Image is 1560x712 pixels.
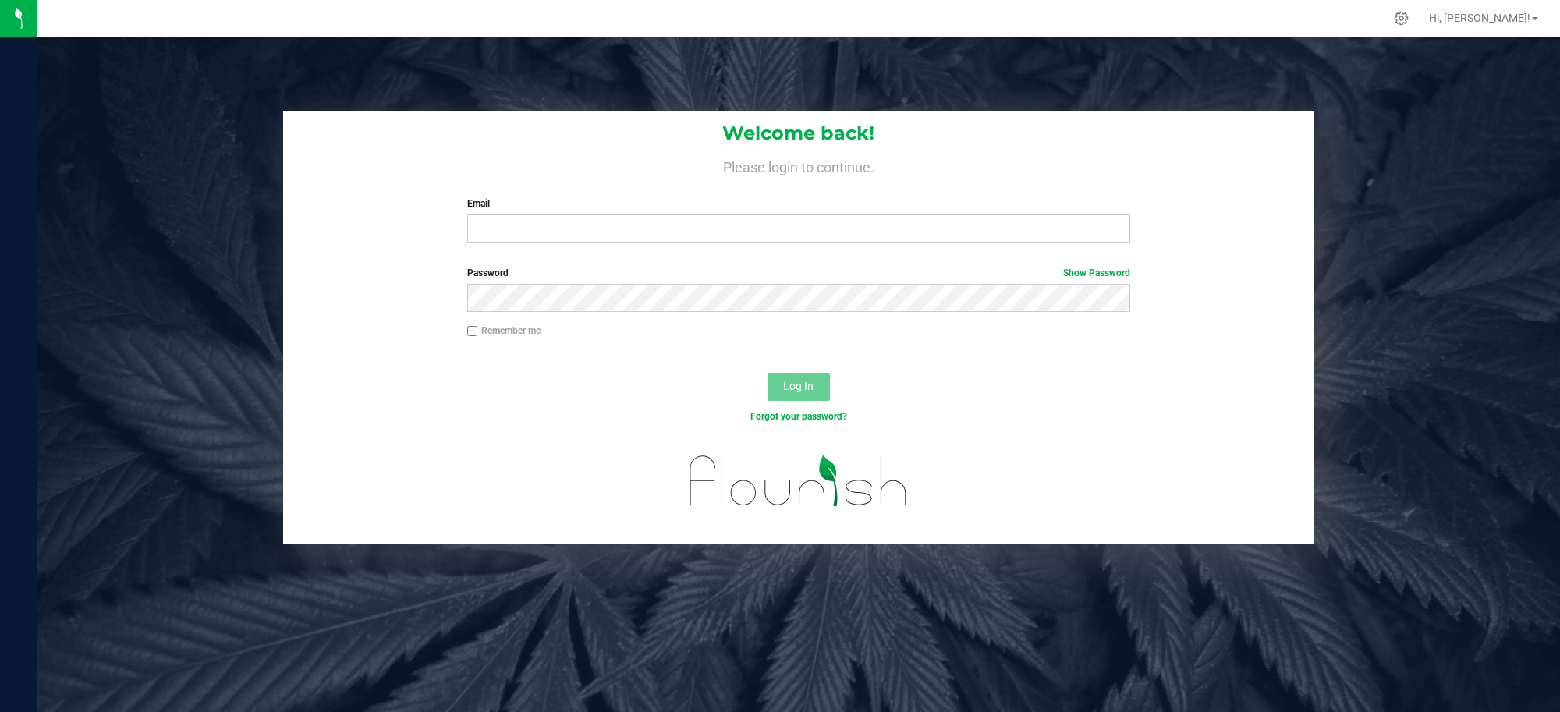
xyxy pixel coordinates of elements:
[467,267,509,278] span: Password
[670,440,927,522] img: flourish_logo.svg
[283,156,1314,175] h4: Please login to continue.
[467,324,541,338] label: Remember me
[783,380,814,392] span: Log In
[1392,11,1411,26] div: Manage settings
[1063,267,1130,278] a: Show Password
[750,411,847,422] a: Forgot your password?
[1429,12,1530,24] span: Hi, [PERSON_NAME]!
[768,373,830,401] button: Log In
[467,326,478,337] input: Remember me
[283,123,1314,143] h1: Welcome back!
[467,197,1131,211] label: Email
